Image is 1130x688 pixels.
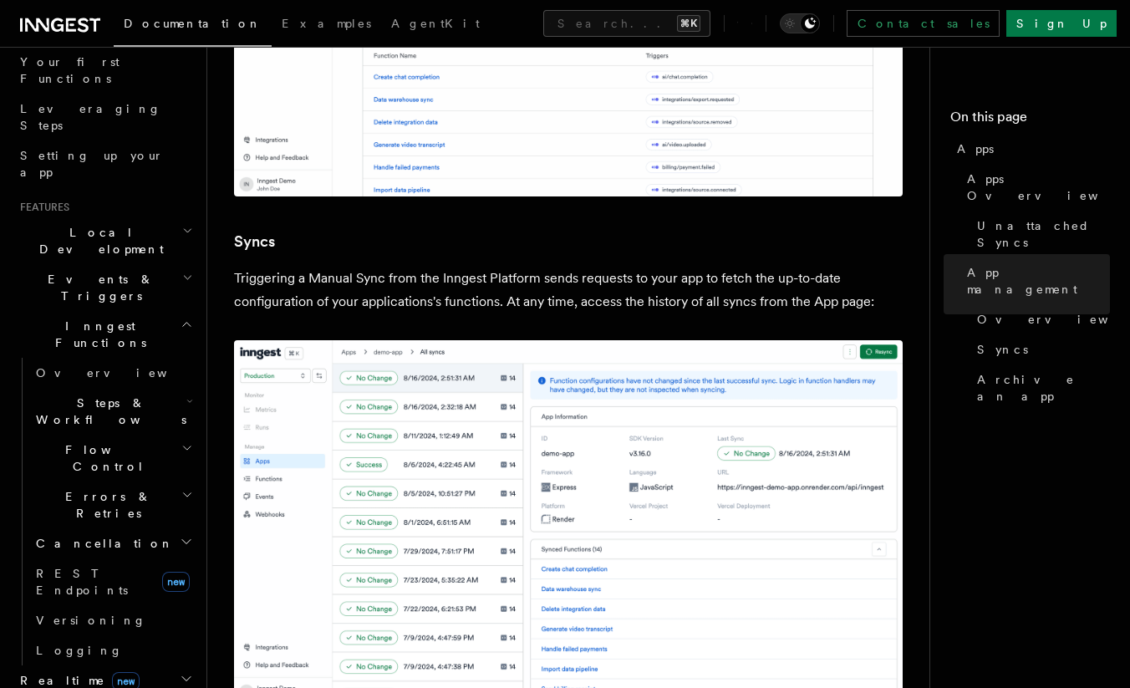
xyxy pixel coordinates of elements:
[950,107,1110,134] h4: On this page
[13,201,69,214] span: Features
[29,358,196,388] a: Overview
[29,482,196,528] button: Errors & Retries
[13,318,181,351] span: Inngest Functions
[847,10,1000,37] a: Contact sales
[967,264,1110,298] span: App management
[960,164,1110,211] a: Apps Overview
[36,366,208,380] span: Overview
[162,572,190,592] span: new
[29,441,181,475] span: Flow Control
[970,304,1110,334] a: Overview
[234,230,275,253] a: Syncs
[272,5,381,45] a: Examples
[29,395,186,428] span: Steps & Workflows
[20,149,164,179] span: Setting up your app
[13,271,182,304] span: Events & Triggers
[13,217,196,264] button: Local Development
[234,267,903,313] p: Triggering a Manual Sync from the Inngest Platform sends requests to your app to fetch the up-to-...
[29,558,196,605] a: REST Endpointsnew
[29,488,181,522] span: Errors & Retries
[970,334,1110,364] a: Syncs
[977,341,1028,358] span: Syncs
[20,55,120,85] span: Your first Functions
[36,644,123,657] span: Logging
[543,10,710,37] button: Search...⌘K
[29,435,196,482] button: Flow Control
[957,140,994,157] span: Apps
[29,605,196,635] a: Versioning
[29,388,196,435] button: Steps & Workflows
[29,535,174,552] span: Cancellation
[780,13,820,33] button: Toggle dark mode
[391,17,480,30] span: AgentKit
[13,264,196,311] button: Events & Triggers
[970,364,1110,411] a: Archive an app
[977,217,1110,251] span: Unattached Syncs
[950,134,1110,164] a: Apps
[124,17,262,30] span: Documentation
[13,140,196,187] a: Setting up your app
[977,371,1110,405] span: Archive an app
[36,614,146,627] span: Versioning
[282,17,371,30] span: Examples
[677,15,700,32] kbd: ⌘K
[1006,10,1117,37] a: Sign Up
[36,567,128,597] span: REST Endpoints
[13,224,182,257] span: Local Development
[13,94,196,140] a: Leveraging Steps
[960,257,1110,304] a: App management
[13,47,196,94] a: Your first Functions
[114,5,272,47] a: Documentation
[381,5,490,45] a: AgentKit
[13,358,196,665] div: Inngest Functions
[29,528,196,558] button: Cancellation
[20,102,161,132] span: Leveraging Steps
[13,311,196,358] button: Inngest Functions
[29,635,196,665] a: Logging
[970,211,1110,257] a: Unattached Syncs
